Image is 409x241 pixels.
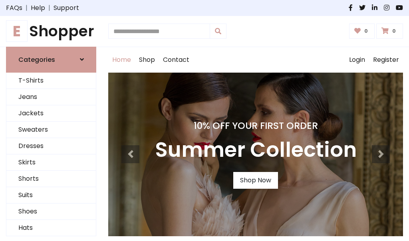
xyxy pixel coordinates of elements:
[108,47,135,73] a: Home
[6,20,28,42] span: E
[6,105,96,122] a: Jackets
[6,3,22,13] a: FAQs
[6,171,96,187] a: Shorts
[6,220,96,236] a: Hats
[45,3,54,13] span: |
[233,172,278,189] a: Shop Now
[155,138,357,162] h3: Summer Collection
[6,203,96,220] a: Shoes
[31,3,45,13] a: Help
[54,3,79,13] a: Support
[6,73,96,89] a: T-Shirts
[345,47,369,73] a: Login
[6,138,96,154] a: Dresses
[6,22,96,40] a: EShopper
[376,24,403,39] a: 0
[22,3,31,13] span: |
[362,28,370,35] span: 0
[6,122,96,138] a: Sweaters
[135,47,159,73] a: Shop
[390,28,398,35] span: 0
[159,47,193,73] a: Contact
[6,47,96,73] a: Categories
[18,56,55,63] h6: Categories
[155,120,357,131] h4: 10% Off Your First Order
[349,24,375,39] a: 0
[6,22,96,40] h1: Shopper
[369,47,403,73] a: Register
[6,89,96,105] a: Jeans
[6,187,96,203] a: Suits
[6,154,96,171] a: Skirts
